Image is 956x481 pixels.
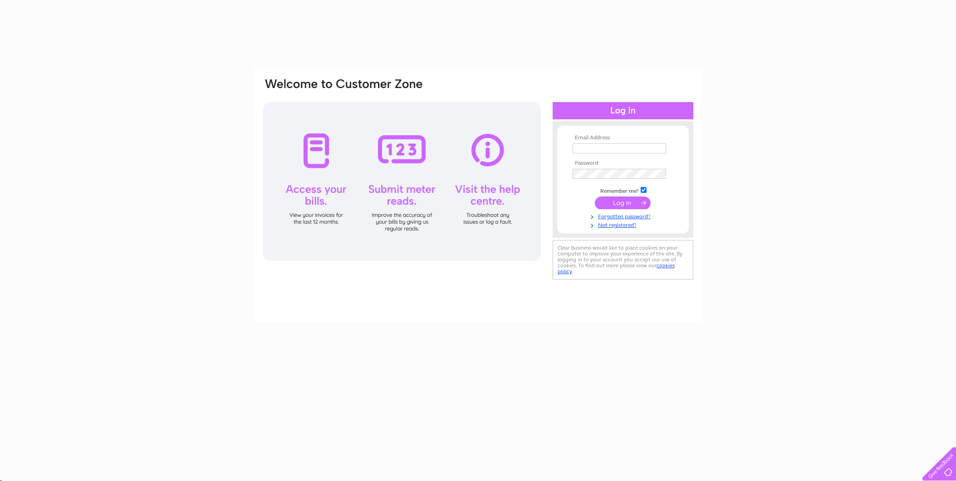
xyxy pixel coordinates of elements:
[553,240,693,280] div: Clear Business would like to place cookies on your computer to improve your experience of the sit...
[570,186,676,195] td: Remember me?
[573,220,676,229] a: Not registered?
[570,135,676,141] th: Email Address:
[570,160,676,167] th: Password:
[595,196,651,209] input: Submit
[558,262,675,275] a: cookies policy
[573,211,676,220] a: Forgotten password?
